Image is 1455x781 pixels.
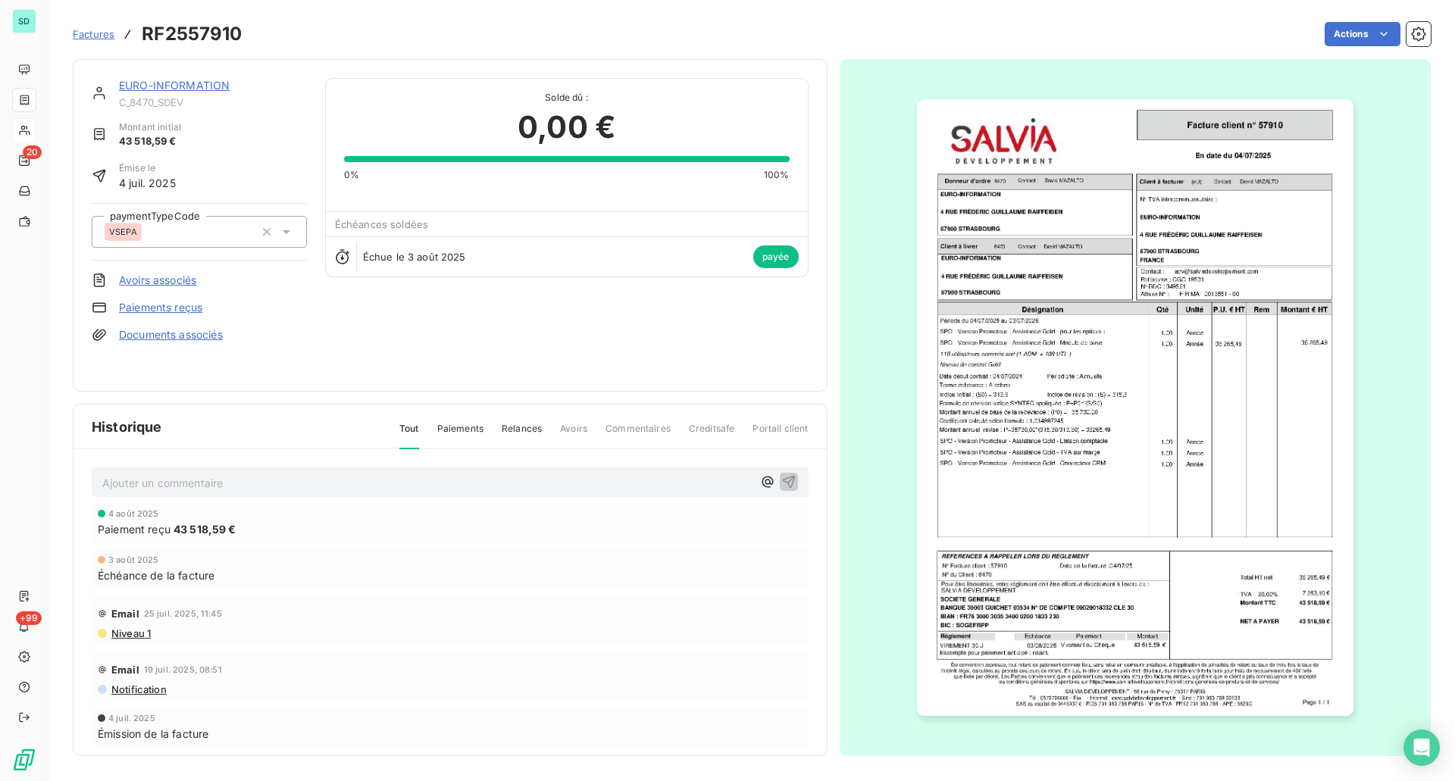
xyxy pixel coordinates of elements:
[764,168,790,182] span: 100%
[119,134,181,149] span: 43 518,59 €
[110,683,167,695] span: Notification
[119,327,223,342] a: Documents associés
[12,9,36,33] div: SD
[98,567,214,583] span: Échéance de la facture
[119,273,196,288] a: Avoirs associés
[344,91,790,105] span: Solde dû :
[399,422,419,449] span: Tout
[917,99,1353,716] img: invoice_thumbnail
[1325,22,1400,46] button: Actions
[108,509,159,518] span: 4 août 2025
[689,422,735,448] span: Creditsafe
[437,422,483,448] span: Paiements
[335,218,429,230] span: Échéances soldées
[111,664,139,676] span: Email
[119,175,176,191] span: 4 juil. 2025
[174,521,236,537] span: 43 518,59 €
[142,20,242,48] h3: RF2557910
[344,168,359,182] span: 0%
[605,422,671,448] span: Commentaires
[16,611,42,625] span: +99
[502,422,542,448] span: Relances
[560,422,587,448] span: Avoirs
[753,422,808,448] span: Portail client
[108,555,159,564] span: 3 août 2025
[109,227,137,236] span: VSEPA
[119,96,307,108] span: C_8470_SDEV
[73,28,114,40] span: Factures
[119,161,176,175] span: Émise le
[119,120,181,134] span: Montant initial
[110,627,151,639] span: Niveau 1
[23,145,42,159] span: 20
[73,27,114,42] a: Factures
[92,417,162,437] span: Historique
[144,665,222,674] span: 19 juil. 2025, 08:51
[12,748,36,772] img: Logo LeanPay
[144,609,222,618] span: 25 juil. 2025, 11:45
[363,251,466,263] span: Échue le 3 août 2025
[98,521,171,537] span: Paiement reçu
[111,608,139,620] span: Email
[753,245,799,268] span: payée
[98,726,208,742] span: Émission de la facture
[119,300,202,315] a: Paiements reçus
[108,714,155,723] span: 4 juil. 2025
[1403,729,1440,766] div: Open Intercom Messenger
[518,105,615,150] span: 0,00 €
[119,79,230,92] a: EURO-INFORMATION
